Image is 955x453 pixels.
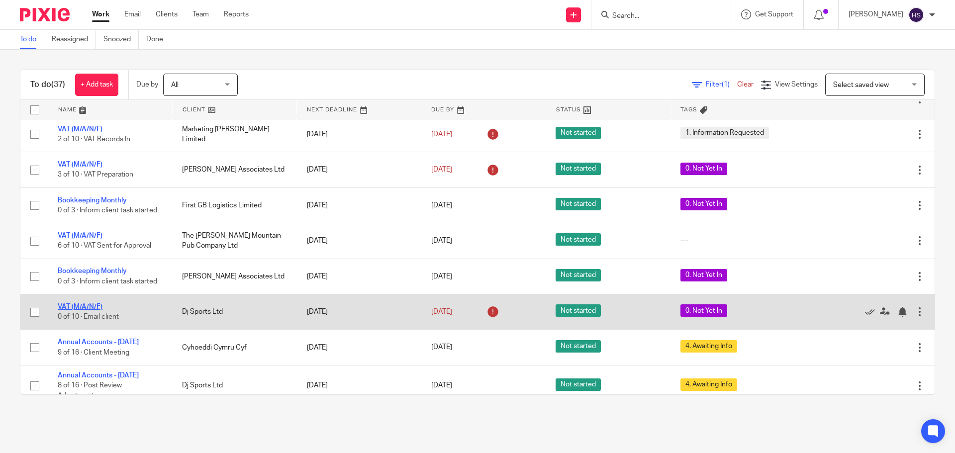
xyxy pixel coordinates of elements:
span: 0. Not Yet In [680,304,727,317]
a: Bookkeeping Monthly [58,197,127,204]
span: [DATE] [431,308,452,315]
td: Marketing [PERSON_NAME] Limited [172,116,296,152]
td: [DATE] [297,365,421,406]
span: [DATE] [431,344,452,351]
td: The [PERSON_NAME] Mountain Pub Company Ltd [172,223,296,259]
span: 0. Not Yet In [680,269,727,281]
span: 0 of 3 · Inform client task started [58,278,157,285]
span: 2 of 10 · VAT Records In [58,136,130,143]
span: (37) [51,81,65,89]
td: [DATE] [297,187,421,223]
td: [DATE] [297,223,421,259]
span: Not started [556,378,601,391]
span: [DATE] [431,202,452,209]
span: Not started [556,304,601,317]
span: 0 of 10 · Email client [58,313,119,320]
a: Clear [737,81,754,88]
td: [DATE] [297,116,421,152]
span: 0 of 3 · Inform client task started [58,207,157,214]
span: Not started [556,127,601,139]
td: Dj Sports Ltd [172,365,296,406]
td: Dj Sports Ltd [172,294,296,330]
td: [PERSON_NAME] Associates Ltd [172,152,296,187]
a: Reports [224,9,249,19]
a: Done [146,30,171,49]
a: Bookkeeping Monthly [58,268,127,274]
span: View Settings [775,81,818,88]
span: 4. Awaiting Info [680,378,737,391]
span: (1) [722,81,730,88]
span: 3 of 10 · VAT Preparation [58,172,133,179]
td: Cyhoeddi Cymru Cyf [172,330,296,365]
input: Search [611,12,701,21]
span: 0. Not Yet In [680,163,727,175]
a: VAT (M/A/N/F) [58,126,102,133]
a: Work [92,9,109,19]
td: [DATE] [297,330,421,365]
span: 0. Not Yet In [680,198,727,210]
td: [DATE] [297,152,421,187]
a: Snoozed [103,30,139,49]
a: Annual Accounts - [DATE] [58,372,139,379]
a: Mark as done [865,307,880,317]
span: All [171,82,179,89]
p: [PERSON_NAME] [849,9,903,19]
img: Pixie [20,8,70,21]
a: To do [20,30,44,49]
span: Get Support [755,11,793,18]
span: 6 of 10 · VAT Sent for Approval [58,243,151,250]
span: 9 of 16 · Client Meeting [58,349,129,356]
a: Email [124,9,141,19]
a: + Add task [75,74,118,96]
span: Not started [556,198,601,210]
a: Clients [156,9,178,19]
a: VAT (M/A/N/F) [58,232,102,239]
div: --- [680,236,800,246]
span: Select saved view [833,82,889,89]
span: [DATE] [431,237,452,244]
span: 4. Awaiting Info [680,340,737,353]
span: 8 of 16 · Post Review Adjustments [58,382,122,399]
span: [DATE] [431,166,452,173]
td: First GB Logistics Limited [172,187,296,223]
a: VAT (M/A/N/F) [58,303,102,310]
a: Annual Accounts - [DATE] [58,339,139,346]
span: Not started [556,233,601,246]
span: Not started [556,163,601,175]
span: 1. Information Requested [680,127,769,139]
a: Reassigned [52,30,96,49]
td: [DATE] [297,294,421,330]
td: [DATE] [297,259,421,294]
img: svg%3E [908,7,924,23]
span: [DATE] [431,131,452,138]
span: Not started [556,269,601,281]
span: Not started [556,340,601,353]
span: [DATE] [431,273,452,280]
span: [DATE] [431,382,452,389]
p: Due by [136,80,158,90]
span: Tags [680,107,697,112]
h1: To do [30,80,65,90]
a: VAT (M/A/N/F) [58,161,102,168]
a: Team [192,9,209,19]
span: Filter [706,81,737,88]
td: [PERSON_NAME] Associates Ltd [172,259,296,294]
